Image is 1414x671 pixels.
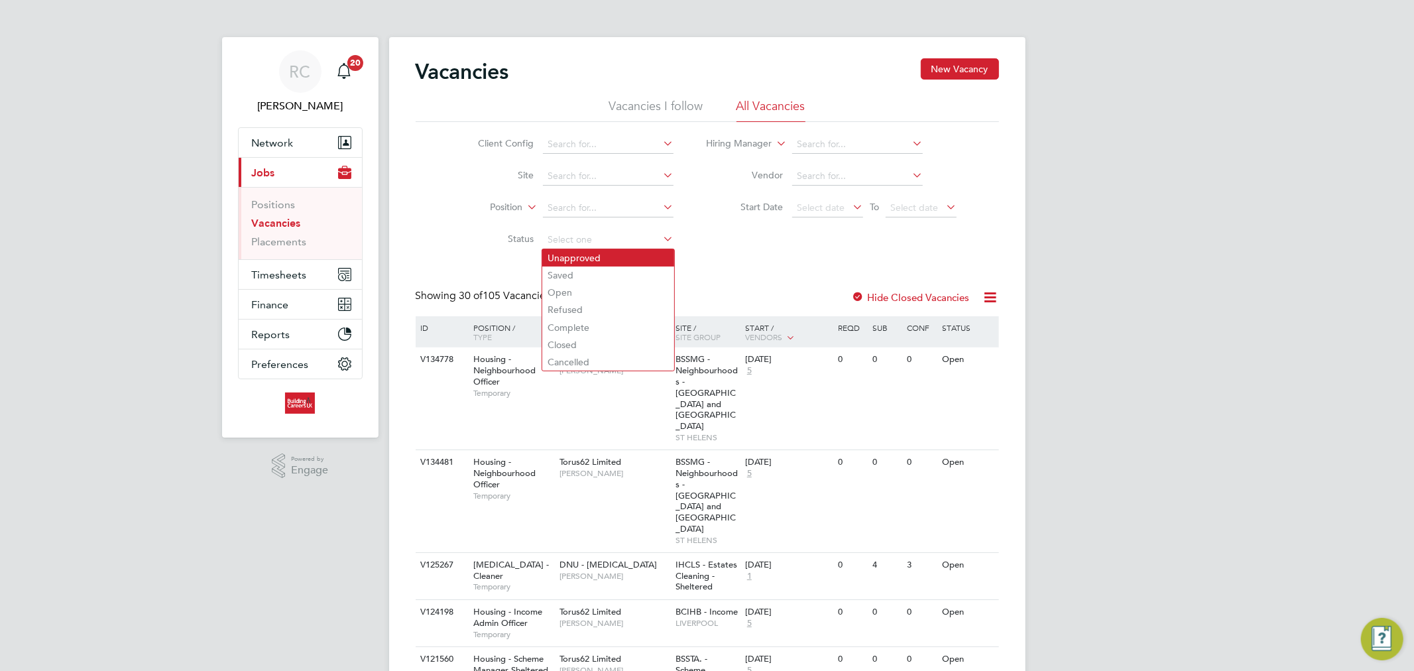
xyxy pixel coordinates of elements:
div: Open [939,450,996,475]
div: Open [939,553,996,578]
div: Jobs [239,187,362,259]
span: Reports [252,328,290,341]
div: Conf [904,316,939,339]
span: 5 [745,365,754,377]
span: BSSMG - Neighbourhoods - [GEOGRAPHIC_DATA] and [GEOGRAPHIC_DATA] [676,353,738,432]
span: IHCLS - Estates Cleaning - Sheltered [676,559,737,593]
div: [DATE] [745,560,831,571]
label: Site [457,169,534,181]
div: 4 [869,553,904,578]
input: Search for... [792,167,923,186]
span: BCIHB - Income [676,606,738,617]
span: [PERSON_NAME] [560,571,669,581]
input: Search for... [543,135,674,154]
label: Hide Closed Vacancies [852,291,970,304]
span: [PERSON_NAME] [560,618,669,629]
li: Cancelled [542,353,674,371]
span: ST HELENS [676,535,738,546]
label: Client Config [457,137,534,149]
li: Complete [542,319,674,336]
div: V134778 [418,347,464,372]
a: Vacancies [252,217,301,229]
span: Housing - Neighbourhood Officer [473,353,536,387]
div: 0 [904,450,939,475]
li: Saved [542,267,674,284]
span: Site Group [676,332,721,342]
span: Finance [252,298,289,311]
span: RC [290,63,311,80]
div: V134481 [418,450,464,475]
a: Go to home page [238,393,363,414]
span: Temporary [473,491,553,501]
button: Reports [239,320,362,349]
span: 30 of [459,289,483,302]
input: Select one [543,231,674,249]
span: [PERSON_NAME] [560,468,669,479]
h2: Vacancies [416,58,509,85]
span: Rhys Cook [238,98,363,114]
span: LIVERPOOL [676,618,738,629]
span: Temporary [473,388,553,398]
a: Placements [252,235,307,248]
div: Showing [416,289,554,303]
label: Start Date [707,201,783,213]
a: RC[PERSON_NAME] [238,50,363,114]
input: Search for... [792,135,923,154]
span: 105 Vacancies [459,289,551,302]
span: [MEDICAL_DATA] - Cleaner [473,559,549,581]
a: Powered byEngage [272,454,328,479]
span: To [866,198,883,215]
button: Finance [239,290,362,319]
span: Select date [797,202,845,213]
div: ID [418,316,464,339]
nav: Main navigation [222,37,379,438]
input: Search for... [543,199,674,217]
button: Network [239,128,362,157]
button: Timesheets [239,260,362,289]
div: [DATE] [745,607,831,618]
div: 0 [904,600,939,625]
span: 1 [745,571,754,582]
label: Position [446,201,522,214]
span: Timesheets [252,269,307,281]
button: Jobs [239,158,362,187]
button: Preferences [239,349,362,379]
span: 5 [745,468,754,479]
li: Closed [542,336,674,353]
button: New Vacancy [921,58,999,80]
div: Site / [672,316,742,348]
span: Torus62 Limited [560,653,621,664]
label: Hiring Manager [695,137,772,151]
div: V125267 [418,553,464,578]
span: Housing - Income Admin Officer [473,606,542,629]
span: ST HELENS [676,432,738,443]
img: buildingcareersuk-logo-retina.png [285,393,315,414]
span: Torus62 Limited [560,456,621,467]
div: 0 [904,347,939,372]
span: Vendors [745,332,782,342]
span: Engage [291,465,328,476]
div: Reqd [835,316,869,339]
div: [DATE] [745,457,831,468]
div: 0 [869,450,904,475]
span: Temporary [473,629,553,640]
span: DNU - [MEDICAL_DATA] [560,559,657,570]
div: Open [939,600,996,625]
div: 3 [904,553,939,578]
span: Type [473,332,492,342]
li: Unapproved [542,249,674,267]
span: Select date [890,202,938,213]
li: Vacancies I follow [609,98,703,122]
span: BSSMG - Neighbourhoods - [GEOGRAPHIC_DATA] and [GEOGRAPHIC_DATA] [676,456,738,534]
div: 0 [869,347,904,372]
span: Temporary [473,581,553,592]
li: Refused [542,301,674,318]
div: Open [939,347,996,372]
span: 5 [745,618,754,629]
div: Start / [742,316,835,349]
span: Jobs [252,166,275,179]
span: Torus62 Limited [560,606,621,617]
div: 0 [835,553,869,578]
span: Housing - Neighbourhood Officer [473,456,536,490]
li: All Vacancies [736,98,805,122]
